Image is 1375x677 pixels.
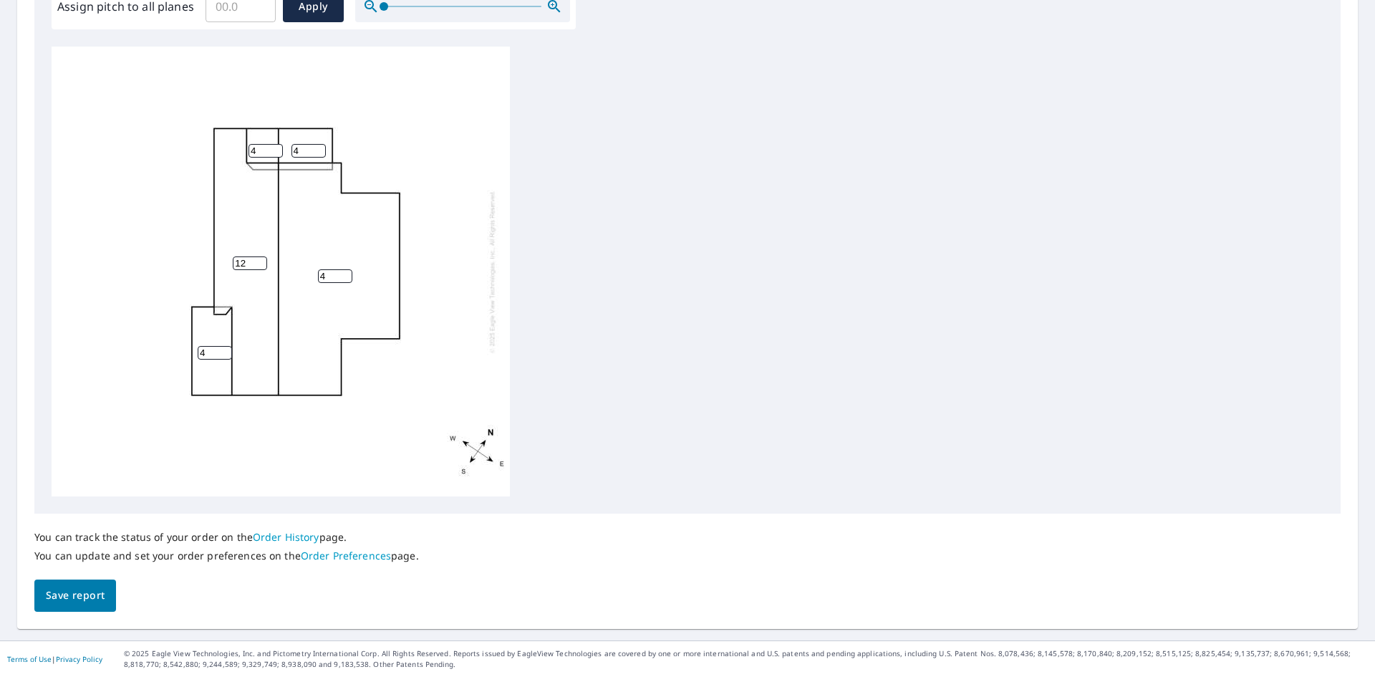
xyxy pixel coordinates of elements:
p: | [7,655,102,663]
span: Save report [46,587,105,605]
a: Order Preferences [301,549,391,562]
a: Terms of Use [7,654,52,664]
p: © 2025 Eagle View Technologies, Inc. and Pictometry International Corp. All Rights Reserved. Repo... [124,648,1368,670]
button: Save report [34,580,116,612]
p: You can update and set your order preferences on the page. [34,549,419,562]
a: Order History [253,530,319,544]
p: You can track the status of your order on the page. [34,531,419,544]
a: Privacy Policy [56,654,102,664]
